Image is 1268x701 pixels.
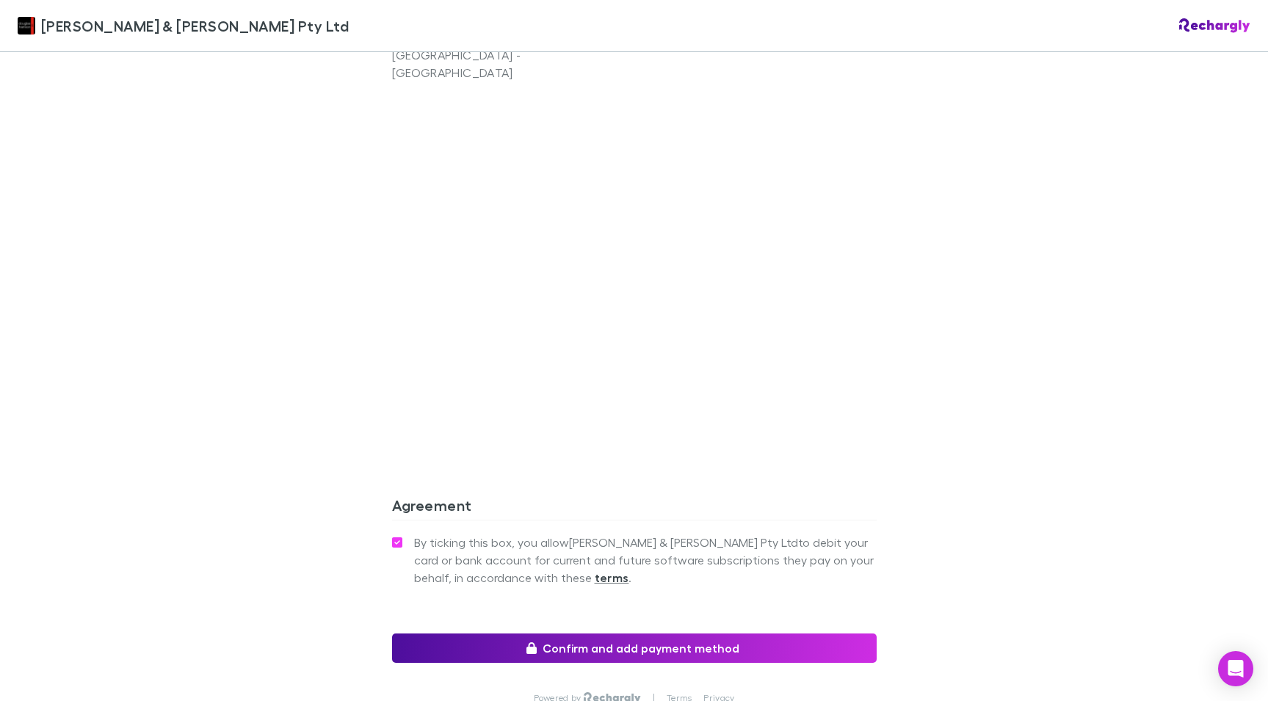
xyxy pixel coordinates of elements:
[392,633,877,663] button: Confirm and add payment method
[41,15,349,37] span: [PERSON_NAME] & [PERSON_NAME] Pty Ltd
[414,534,877,586] span: By ticking this box, you allow [PERSON_NAME] & [PERSON_NAME] Pty Ltd to debit your card or bank a...
[1218,651,1253,686] div: Open Intercom Messenger
[595,570,629,585] strong: terms
[392,496,877,520] h3: Agreement
[1179,18,1250,33] img: Rechargly Logo
[389,90,880,429] iframe: Secure address input frame
[392,46,634,81] p: [GEOGRAPHIC_DATA] - [GEOGRAPHIC_DATA]
[18,17,35,34] img: Douglas & Harrison Pty Ltd's Logo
